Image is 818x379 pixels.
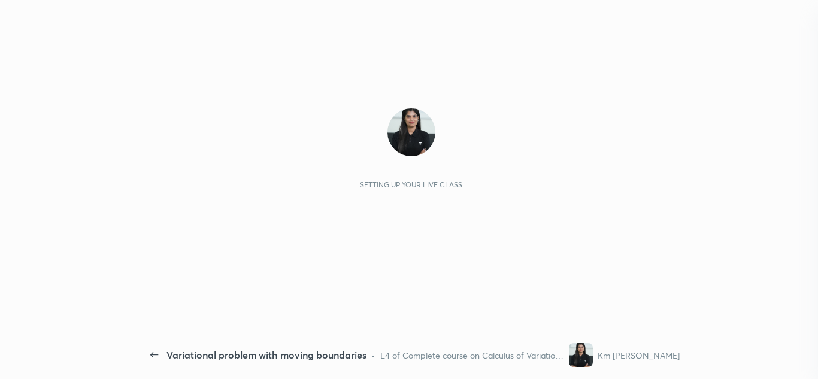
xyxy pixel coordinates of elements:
div: Setting up your live class [360,180,462,189]
img: d927893aa13d4806b6c3f72c76ecc280.jpg [569,343,593,367]
div: Km [PERSON_NAME] [598,349,680,362]
div: • [371,349,375,362]
div: Variational problem with moving boundaries [166,348,366,362]
img: d927893aa13d4806b6c3f72c76ecc280.jpg [387,108,435,156]
div: L4 of Complete course on Calculus of Variation - CSIR 2025 [380,349,565,362]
